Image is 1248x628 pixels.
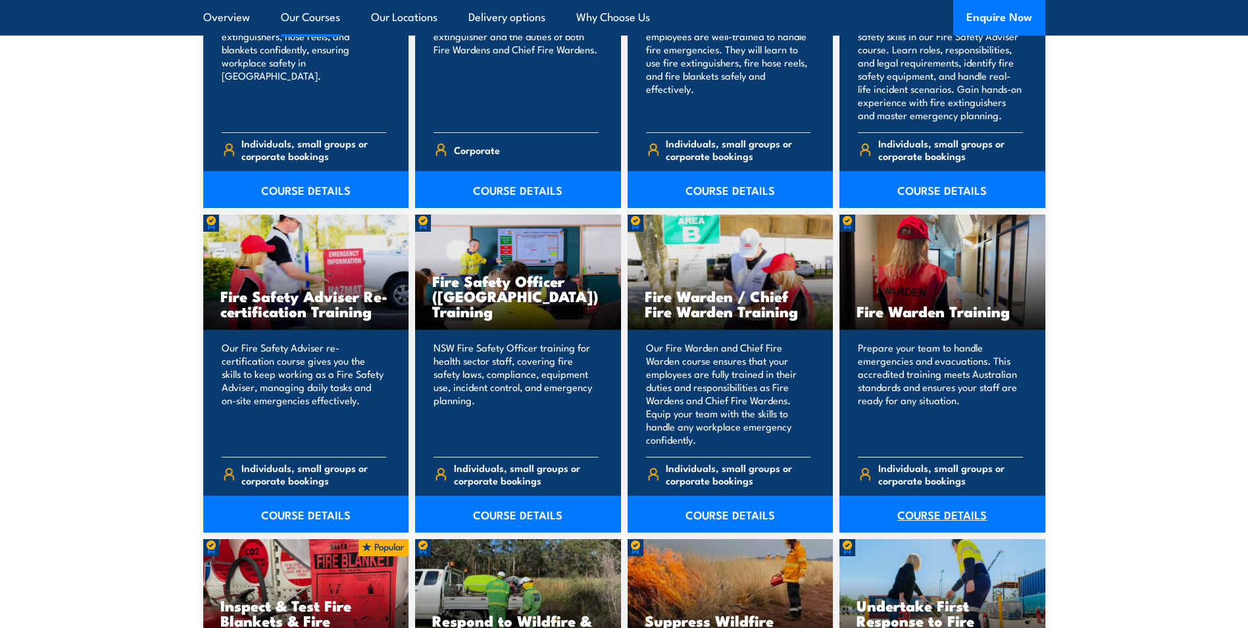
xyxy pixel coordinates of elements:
a: COURSE DETAILS [628,496,834,533]
p: Train your team in essential fire safety. Learn to use fire extinguishers, hose reels, and blanke... [222,3,387,122]
span: Corporate [454,140,500,160]
span: Individuals, small groups or corporate bookings [878,137,1023,162]
span: Individuals, small groups or corporate bookings [241,461,386,486]
a: COURSE DETAILS [839,496,1045,533]
p: Our Fire Safety Adviser re-certification course gives you the skills to keep working as a Fire Sa... [222,341,387,446]
p: Equip your team in [GEOGRAPHIC_DATA] with key fire safety skills in our Fire Safety Adviser cours... [858,3,1023,122]
h3: Fire Warden / Chief Fire Warden Training [645,288,816,319]
a: COURSE DETAILS [839,171,1045,208]
h3: Fire Safety Adviser Re-certification Training [220,288,392,319]
p: Our Fire Extinguisher and Fire Warden course will ensure your employees are well-trained to handl... [646,3,811,122]
span: Individuals, small groups or corporate bookings [454,461,599,486]
p: NSW Fire Safety Officer training for health sector staff, covering fire safety laws, compliance, ... [434,341,599,446]
a: COURSE DETAILS [203,171,409,208]
h3: Fire Warden Training [857,303,1028,319]
p: Our Fire Warden and Chief Fire Warden course ensures that your employees are fully trained in the... [646,341,811,446]
p: Our Fire Combo Awareness Day includes training on how to use a fire extinguisher and the duties o... [434,3,599,122]
a: COURSE DETAILS [628,171,834,208]
span: Individuals, small groups or corporate bookings [666,461,811,486]
span: Individuals, small groups or corporate bookings [878,461,1023,486]
span: Individuals, small groups or corporate bookings [241,137,386,162]
a: COURSE DETAILS [415,171,621,208]
h3: Fire Safety Officer ([GEOGRAPHIC_DATA]) Training [432,273,604,319]
p: Prepare your team to handle emergencies and evacuations. This accredited training meets Australia... [858,341,1023,446]
a: COURSE DETAILS [415,496,621,533]
span: Individuals, small groups or corporate bookings [666,137,811,162]
a: COURSE DETAILS [203,496,409,533]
